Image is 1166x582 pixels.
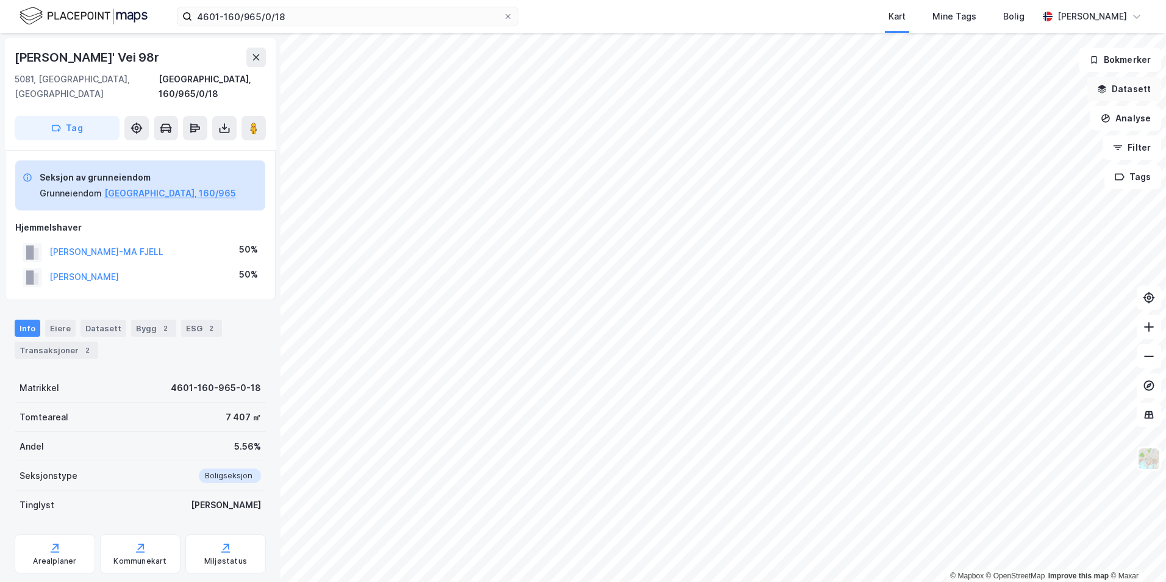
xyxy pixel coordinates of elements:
div: Grunneiendom [40,186,102,201]
div: [GEOGRAPHIC_DATA], 160/965/0/18 [159,72,266,101]
div: Kommunekart [113,556,166,566]
div: [PERSON_NAME] [191,498,261,512]
button: Analyse [1090,106,1161,131]
button: Bokmerker [1079,48,1161,72]
div: Seksjonstype [20,469,77,483]
div: Kart [889,9,906,24]
div: Eiere [45,320,76,337]
a: Mapbox [950,572,984,580]
button: [GEOGRAPHIC_DATA], 160/965 [104,186,236,201]
div: 5.56% [234,439,261,454]
div: 5081, [GEOGRAPHIC_DATA], [GEOGRAPHIC_DATA] [15,72,159,101]
div: Info [15,320,40,337]
div: Mine Tags [932,9,976,24]
div: 2 [81,344,93,356]
div: 4601-160-965-0-18 [171,381,261,395]
div: 7 407 ㎡ [226,410,261,425]
img: logo.f888ab2527a4732fd821a326f86c7f29.svg [20,5,148,27]
div: ESG [181,320,222,337]
div: [PERSON_NAME]' Vei 98r [15,48,162,67]
div: 50% [239,242,258,257]
div: Miljøstatus [204,556,247,566]
button: Filter [1103,135,1161,160]
div: 2 [205,322,217,334]
div: Seksjon av grunneiendom [40,170,236,185]
div: Datasett [80,320,126,337]
input: Søk på adresse, matrikkel, gårdeiere, leietakere eller personer [192,7,503,26]
div: Hjemmelshaver [15,220,265,235]
div: Bolig [1003,9,1025,24]
div: Tinglyst [20,498,54,512]
div: 50% [239,267,258,282]
div: Bygg [131,320,176,337]
button: Tag [15,116,120,140]
a: Improve this map [1048,572,1109,580]
button: Datasett [1087,77,1161,101]
button: Tags [1104,165,1161,189]
iframe: Chat Widget [1105,523,1166,582]
img: Z [1137,447,1161,470]
a: OpenStreetMap [986,572,1045,580]
div: Transaksjoner [15,342,98,359]
div: Tomteareal [20,410,68,425]
div: 2 [159,322,171,334]
div: [PERSON_NAME] [1057,9,1127,24]
div: Andel [20,439,44,454]
div: Matrikkel [20,381,59,395]
div: Arealplaner [33,556,76,566]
